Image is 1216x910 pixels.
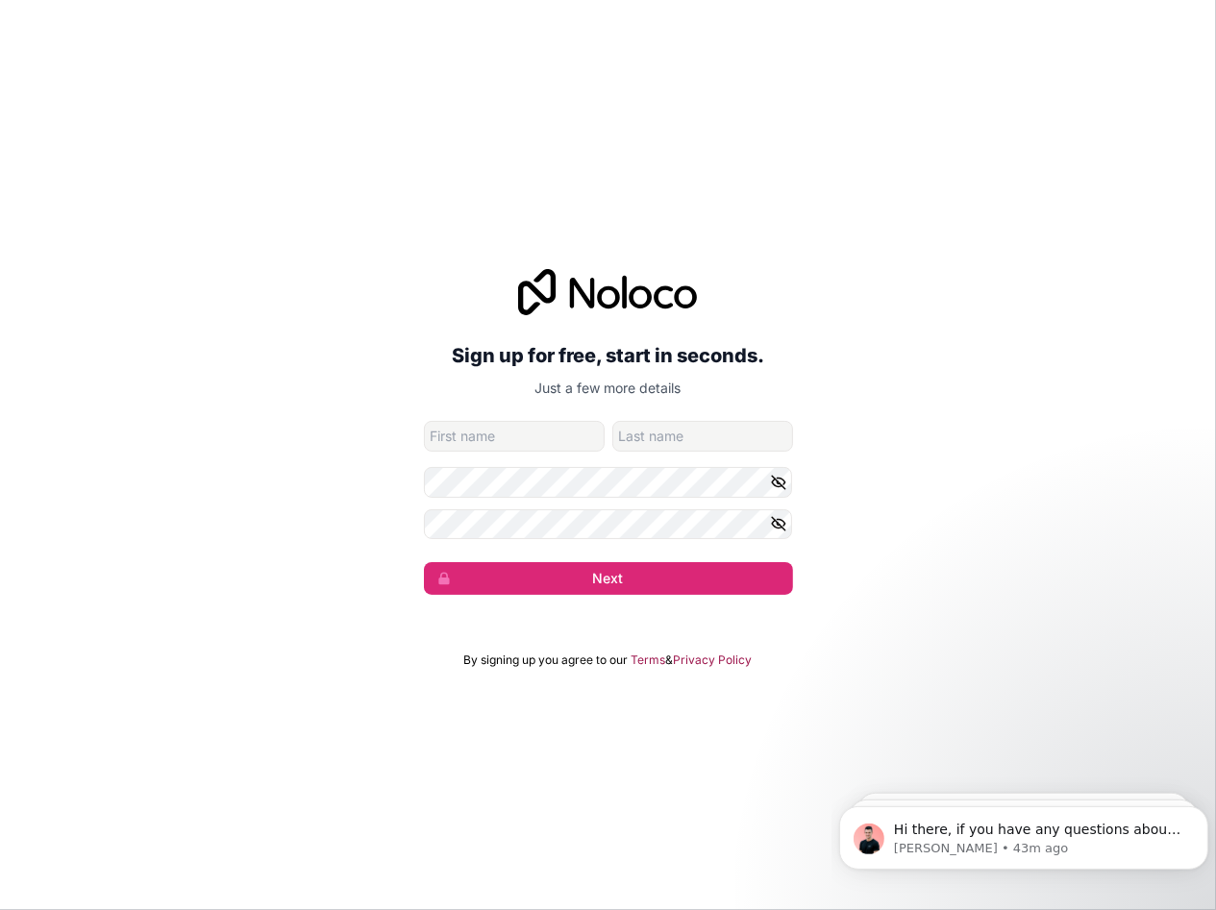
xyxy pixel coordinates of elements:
h2: Sign up for free, start in seconds. [424,338,793,373]
input: family-name [612,421,793,452]
a: Terms [632,652,666,668]
iframe: Intercom notifications message [831,766,1216,900]
input: given-name [424,421,605,452]
p: Just a few more details [424,379,793,398]
input: Confirm password [424,509,793,540]
a: Privacy Policy [674,652,753,668]
span: & [666,652,674,668]
span: By signing up you agree to our [464,652,629,668]
input: Password [424,467,793,498]
button: Next [424,562,793,595]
